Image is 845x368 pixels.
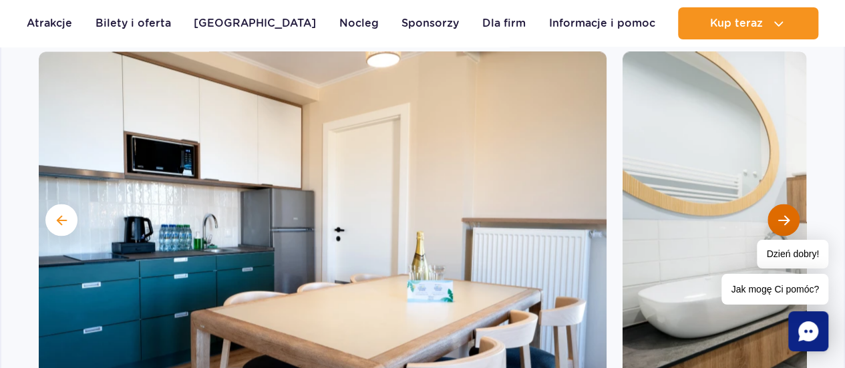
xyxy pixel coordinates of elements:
a: Atrakcje [27,7,72,39]
button: Kup teraz [678,7,818,39]
span: Kup teraz [709,17,762,29]
a: Nocleg [339,7,379,39]
a: Informacje i pomoc [548,7,655,39]
a: Bilety i oferta [96,7,171,39]
div: Chat [788,311,828,351]
a: Sponsorzy [401,7,459,39]
a: [GEOGRAPHIC_DATA] [194,7,316,39]
span: Jak mogę Ci pomóc? [721,274,828,305]
button: Następny slajd [768,204,800,236]
span: Dzień dobry! [757,240,828,268]
a: Dla firm [482,7,526,39]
